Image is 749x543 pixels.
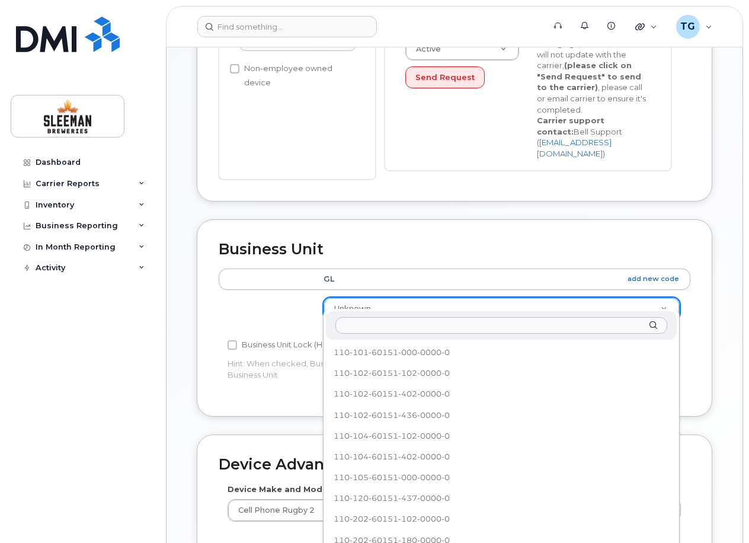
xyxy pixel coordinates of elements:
div: 110-101-60151-000-0000-0 [329,343,673,362]
div: 110-105-60151-000-0000-0 [329,468,673,487]
div: 110-104-60151-102-0000-0 [329,427,673,445]
div: 110-102-60151-102-0000-0 [329,364,673,382]
div: 110-104-60151-402-0000-0 [329,448,673,466]
div: 110-102-60151-436-0000-0 [329,406,673,424]
div: 110-102-60151-402-0000-0 [329,385,673,404]
div: 110-120-60151-437-0000-0 [329,490,673,508]
div: 110-202-60151-102-0000-0 [329,510,673,529]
